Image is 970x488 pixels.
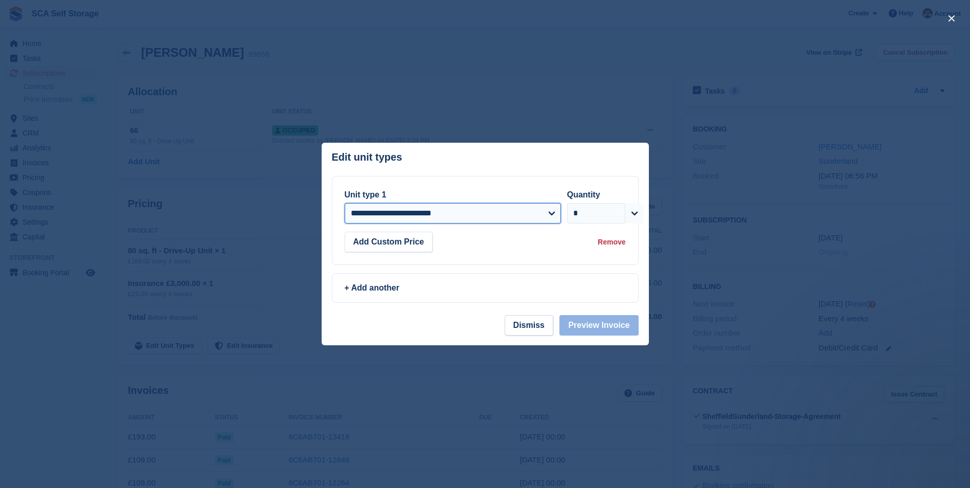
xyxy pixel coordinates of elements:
button: Add Custom Price [345,232,433,252]
p: Edit unit types [332,151,402,163]
a: + Add another [332,273,639,303]
div: + Add another [345,282,626,294]
button: close [943,10,960,27]
button: Dismiss [505,315,553,336]
label: Quantity [567,190,600,199]
button: Preview Invoice [559,315,638,336]
div: Remove [598,237,625,248]
label: Unit type 1 [345,190,387,199]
